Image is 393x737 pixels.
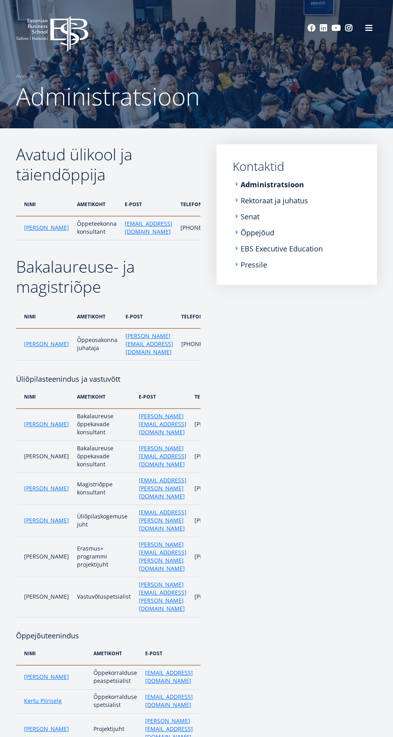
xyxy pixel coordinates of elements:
th: nimi [16,642,89,665]
th: ametikoht [89,642,141,665]
th: e-post [141,642,197,665]
a: Instagram [345,24,353,32]
td: [PHONE_NUMBER] [177,328,239,360]
td: Magistriõppe konsultant [73,473,135,505]
a: Senat [241,213,259,221]
th: nimi [16,192,73,216]
td: [PHONE_NUMBER] [190,577,252,617]
a: Avaleht [16,72,33,80]
a: Kontaktid [233,160,361,172]
a: Kertu Piiriselg [24,697,62,705]
td: Erasmus+ programmi projektijuht [73,537,135,577]
p: [PHONE_NUMBER] [194,516,244,524]
h2: Bakalaureuse- ja magistriõpe [16,257,201,297]
a: [PERSON_NAME] [24,673,69,681]
td: [PHONE_NUMBER] [190,409,252,441]
a: [PERSON_NAME] [24,420,69,428]
a: [PERSON_NAME][EMAIL_ADDRESS][DOMAIN_NAME] [139,444,186,468]
h4: Üliõpilasteenindus ja vastuvõtt [16,361,201,385]
td: Õppekorralduse spetsialist [89,689,141,713]
th: ametikoht [73,192,121,216]
td: [PHONE_NUMBER] [197,689,259,713]
td: [PERSON_NAME] [16,577,73,617]
th: telefon [197,642,259,665]
a: [EMAIL_ADDRESS][DOMAIN_NAME] [145,669,193,685]
a: [PERSON_NAME] [24,340,69,348]
a: Linkedin [320,24,328,32]
a: Õppejõud [241,229,274,237]
span: Administratsioon [16,80,200,113]
a: [PERSON_NAME][EMAIL_ADDRESS][PERSON_NAME][DOMAIN_NAME] [139,581,186,613]
a: [PERSON_NAME] [24,516,69,524]
th: e-post [122,305,177,328]
a: Youtube [332,24,341,32]
a: Pressile [241,261,267,269]
a: [EMAIL_ADDRESS][PERSON_NAME][DOMAIN_NAME] [139,508,186,533]
td: Üliõpilaskogemuse juht [73,505,135,537]
th: e-post [121,192,176,216]
a: [PERSON_NAME] [24,224,69,232]
a: Administratsioon [241,180,304,188]
td: Bakalaureuse õppekavade konsultant [73,441,135,473]
p: Õppekorralduse peaspetsialist [93,669,137,685]
th: telefon [190,385,252,409]
h2: Avatud ülikool ja täiendõppija [16,144,201,184]
th: nimi [16,305,73,328]
td: [PERSON_NAME] [16,441,73,473]
td: Õppeosakonna juhataja [73,328,122,360]
a: [EMAIL_ADDRESS][PERSON_NAME][DOMAIN_NAME] [139,476,186,500]
a: Facebook [308,24,316,32]
td: [PERSON_NAME] [16,537,73,577]
td: [PHONE_NUMBER] [190,537,252,577]
a: [PERSON_NAME] [24,484,69,492]
th: telefon [176,192,238,216]
a: [PERSON_NAME] [24,725,69,733]
td: [PHONE_NUMBER] [190,441,252,473]
a: [EMAIL_ADDRESS][DOMAIN_NAME] [125,220,172,236]
th: ametikoht [73,305,122,328]
a: Rektoraat ja juhatus [241,196,308,204]
a: [PERSON_NAME][EMAIL_ADDRESS][DOMAIN_NAME] [139,412,186,436]
a: EBS Executive Education [241,245,323,253]
h4: Õppejõuteenindus [16,618,201,642]
th: telefon [177,305,239,328]
td: Vastuvõtuspetsialist [73,577,135,617]
a: [EMAIL_ADDRESS][DOMAIN_NAME] [145,693,193,709]
th: ametikoht [73,385,135,409]
td: Õppeteekonna konsultant [73,216,121,240]
a: [PERSON_NAME][EMAIL_ADDRESS][PERSON_NAME][DOMAIN_NAME] [139,541,186,573]
a: [PERSON_NAME][EMAIL_ADDRESS][DOMAIN_NAME] [126,332,173,356]
td: [PHONE_NUMBER] [176,216,238,240]
th: nimi [16,385,73,409]
th: e-post [135,385,190,409]
td: Bakalaureuse õppekavade konsultant [73,409,135,441]
td: [PHONE_NUMBER] [190,473,252,505]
